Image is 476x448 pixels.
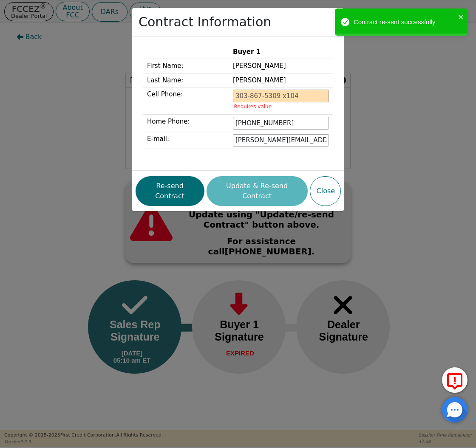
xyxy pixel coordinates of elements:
[143,115,229,132] td: Home Phone:
[233,90,329,102] input: 303-867-5309 x104
[233,117,329,130] input: 303-867-5309 x104
[143,132,229,149] td: E-mail:
[458,12,464,22] button: close
[310,176,341,206] button: Close
[229,73,333,87] td: [PERSON_NAME]
[139,14,271,30] h2: Contract Information
[143,73,229,87] td: Last Name:
[136,176,204,206] button: Re-send Contract
[143,59,229,73] td: First Name:
[229,45,333,59] th: Buyer 1
[234,104,328,109] p: Requires value
[354,17,456,27] div: Contract re-sent successfully
[143,87,229,115] td: Cell Phone:
[442,367,467,393] button: Report Error to FCC
[229,59,333,73] td: [PERSON_NAME]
